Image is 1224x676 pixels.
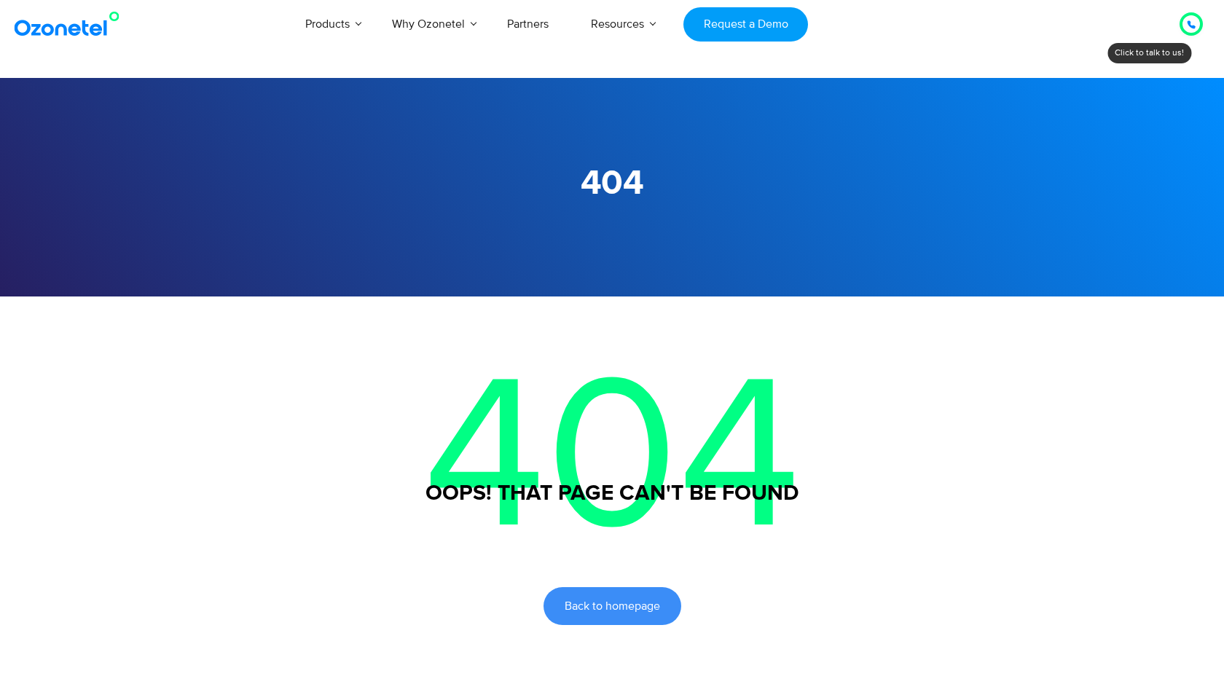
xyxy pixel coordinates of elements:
a: Back to homepage [544,587,681,625]
a: Request a Demo [683,7,808,42]
h1: 404 [157,164,1067,204]
h3: Oops! That page can't be found [157,479,1067,508]
p: 404 [157,296,1067,624]
span: Back to homepage [565,600,660,612]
